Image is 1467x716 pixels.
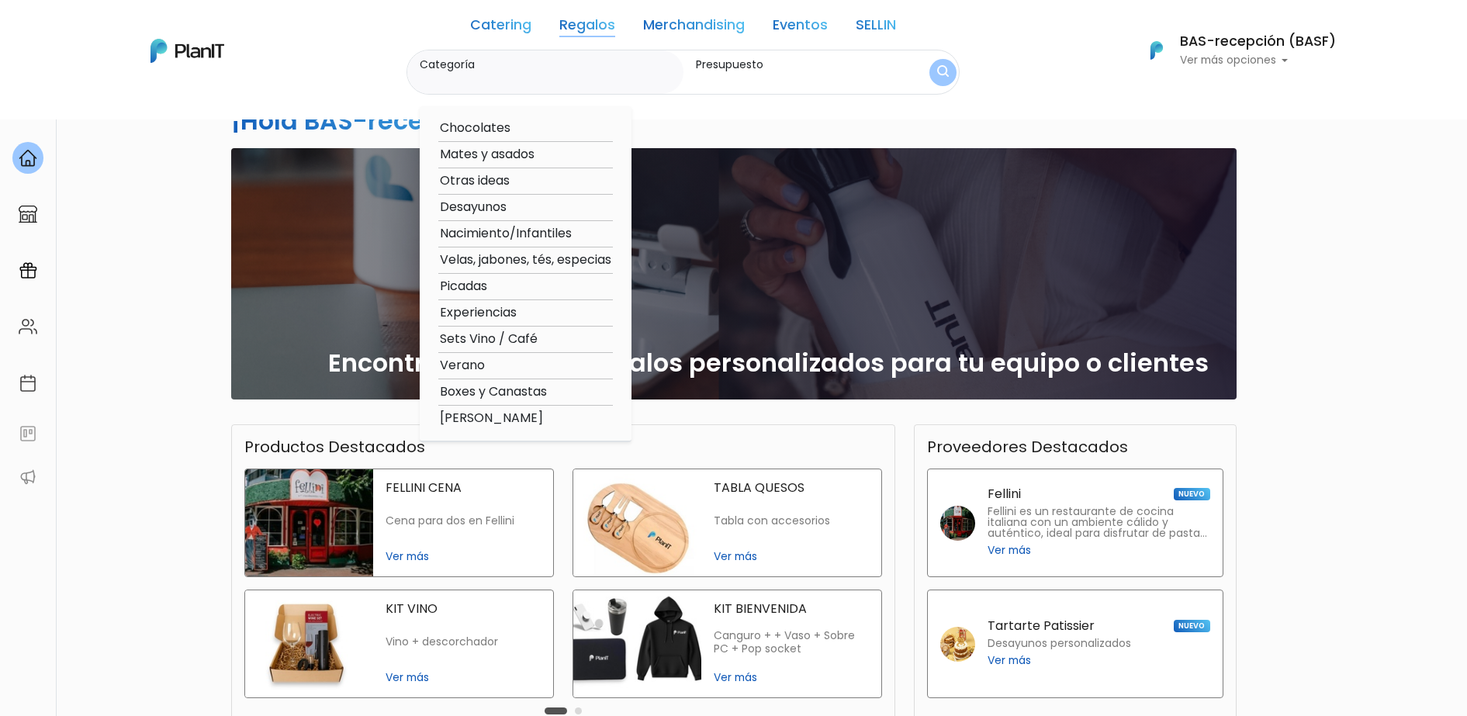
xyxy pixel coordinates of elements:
[1180,55,1336,66] p: Ver más opciones
[438,330,613,349] option: Sets Vino / Café
[988,620,1095,632] p: Tartarte Patissier
[151,39,224,63] img: PlanIt Logo
[573,469,882,577] a: tabla quesos TABLA QUESOS Tabla con accesorios Ver más
[940,627,975,662] img: tartarte patissier
[386,482,541,494] p: FELLINI CENA
[988,488,1021,500] p: Fellini
[1180,35,1336,49] h6: BAS-recepción (BASF)
[1174,620,1209,632] span: NUEVO
[714,548,869,565] span: Ver más
[988,507,1210,539] p: Fellini es un restaurante de cocina italiana con un ambiente cálido y auténtico, ideal para disfr...
[19,149,37,168] img: home-e721727adea9d79c4d83392d1f703f7f8bce08238fde08b1acbfd93340b81755.svg
[988,542,1031,559] span: Ver más
[988,652,1031,669] span: Ver más
[19,374,37,393] img: calendar-87d922413cdce8b2cf7b7f5f62616a5cf9e4887200fb71536465627b3292af00.svg
[245,590,373,697] img: kit vino
[714,514,869,527] p: Tabla con accesorios
[386,603,541,615] p: KIT VINO
[573,590,701,697] img: kit bienvenida
[438,224,613,244] option: Nacimiento/Infantiles
[559,19,615,37] a: Regalos
[386,548,541,565] span: Ver más
[470,19,531,37] a: Catering
[328,348,1209,378] h2: Encontrá cientos de regalos personalizados para tu equipo o clientes
[438,409,613,428] option: [PERSON_NAME]
[937,65,949,80] img: search_button-432b6d5273f82d61273b3651a40e1bd1b912527efae98b1b7a1b2c0702e16a8d.svg
[927,469,1223,577] a: Fellini NUEVO Fellini es un restaurante de cocina italiana con un ambiente cálido y auténtico, id...
[19,424,37,443] img: feedback-78b5a0c8f98aac82b08bfc38622c3050aee476f2c9584af64705fc4e61158814.svg
[386,669,541,686] span: Ver más
[856,19,896,37] a: SELLIN
[244,590,554,698] a: kit vino KIT VINO Vino + descorchador Ver más
[696,57,898,73] label: Presupuesto
[386,514,541,527] p: Cena para dos en Fellini
[545,707,567,714] button: Carousel Page 1 (Current Slide)
[573,469,701,576] img: tabla quesos
[573,590,882,698] a: kit bienvenida KIT BIENVENIDA Canguro + + Vaso + Sobre PC + Pop socket Ver más
[714,669,869,686] span: Ver más
[438,119,613,138] option: Chocolates
[773,19,828,37] a: Eventos
[1130,30,1336,71] button: PlanIt Logo BAS-recepción (BASF) Ver más opciones
[245,469,373,576] img: fellini cena
[575,707,582,714] button: Carousel Page 2
[714,603,869,615] p: KIT BIENVENIDA
[714,482,869,494] p: TABLA QUESOS
[386,635,541,649] p: Vino + descorchador
[19,261,37,280] img: campaigns-02234683943229c281be62815700db0a1741e53638e28bf9629b52c665b00959.svg
[438,171,613,191] option: Otras ideas
[988,638,1131,649] p: Desayunos personalizados
[420,57,677,73] label: Categoría
[714,629,869,656] p: Canguro + + Vaso + Sobre PC + Pop socket
[940,506,975,541] img: fellini
[927,590,1223,698] a: Tartarte Patissier NUEVO Desayunos personalizados Ver más
[19,205,37,223] img: marketplace-4ceaa7011d94191e9ded77b95e3339b90024bf715f7c57f8cf31f2d8c509eaba.svg
[231,103,597,138] h2: ¡Hola BAS-recepción (BASF)!
[438,251,613,270] option: Velas, jabones, tés, especias
[19,317,37,336] img: people-662611757002400ad9ed0e3c099ab2801c6687ba6c219adb57efc949bc21e19d.svg
[438,356,613,375] option: Verano
[1174,488,1209,500] span: NUEVO
[438,198,613,217] option: Desayunos
[438,382,613,402] option: Boxes y Canastas
[244,469,554,577] a: fellini cena FELLINI CENA Cena para dos en Fellini Ver más
[244,438,425,456] h3: Productos Destacados
[438,303,613,323] option: Experiencias
[927,438,1128,456] h3: Proveedores Destacados
[438,145,613,164] option: Mates y asados
[19,468,37,486] img: partners-52edf745621dab592f3b2c58e3bca9d71375a7ef29c3b500c9f145b62cc070d4.svg
[438,277,613,296] option: Picadas
[80,15,223,45] div: ¿Necesitás ayuda?
[1140,33,1174,67] img: PlanIt Logo
[643,19,745,37] a: Merchandising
